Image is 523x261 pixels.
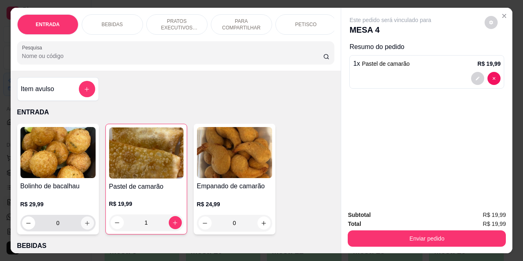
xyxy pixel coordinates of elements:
p: BEBIDAS [102,21,123,28]
button: decrease-product-quantity [111,216,124,229]
h4: Pastel de camarão [109,182,183,192]
p: R$ 19,99 [109,200,183,208]
button: increase-product-quantity [81,216,94,230]
button: increase-product-quantity [169,216,182,229]
button: Close [498,9,511,22]
p: Este pedido será vinculado para [349,16,431,24]
p: R$ 19,99 [478,60,501,68]
input: Pesquisa [22,52,323,60]
label: Pesquisa [22,44,45,51]
img: product-image [197,127,272,178]
img: product-image [20,127,96,178]
button: add-separate-item [79,81,95,97]
button: increase-product-quantity [257,216,270,230]
strong: Total [348,221,361,227]
p: 1 x [353,59,409,69]
p: ENTRADA [36,21,60,28]
span: R$ 19,99 [483,210,506,219]
span: R$ 19,99 [483,219,506,228]
button: decrease-product-quantity [487,72,501,85]
button: Enviar pedido [348,230,506,247]
p: PARA COMPARTILHAR [218,18,265,31]
h4: Item avulso [21,84,54,94]
p: R$ 29,99 [20,200,96,208]
p: R$ 24,99 [197,200,272,208]
h4: Empanado de camarão [197,181,272,191]
strong: Subtotal [348,212,371,218]
p: ENTRADA [17,107,335,117]
button: decrease-product-quantity [471,72,484,85]
button: decrease-product-quantity [199,216,212,230]
img: product-image [109,127,183,178]
button: decrease-product-quantity [485,16,498,29]
p: MESA 4 [349,24,431,36]
p: BEBIDAS [17,241,335,251]
h4: Bolinho de bacalhau [20,181,96,191]
button: decrease-product-quantity [22,216,35,230]
p: PRATOS EXECUTIVOS (INDIVIDUAIS) [153,18,201,31]
p: PETISCO [295,21,317,28]
span: Pastel de camarão [362,60,410,67]
p: Resumo do pedido [349,42,504,52]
